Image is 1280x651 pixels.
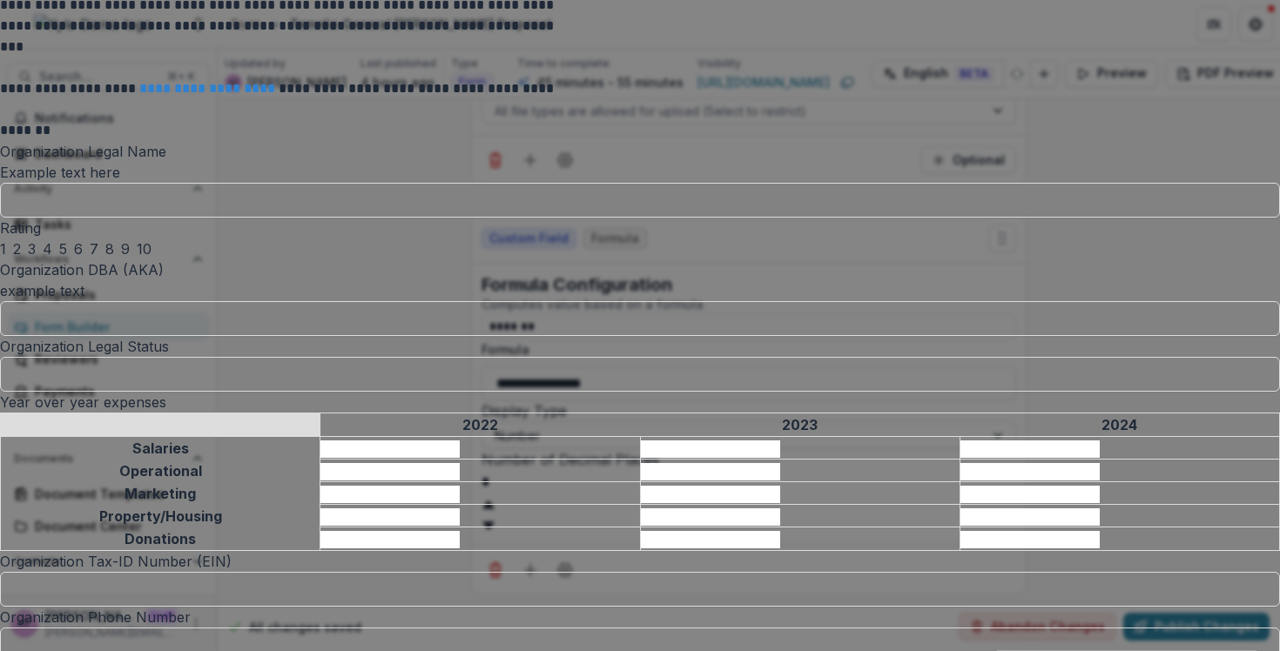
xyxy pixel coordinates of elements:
span: 9 [121,240,130,258]
span: 4 [43,240,52,258]
th: 2023 [640,413,960,436]
span: 5 [59,240,67,258]
th: Marketing [1,482,320,505]
span: 10 [137,240,152,258]
span: 6 [74,240,83,258]
th: Operational [1,460,320,482]
th: Donations [1,527,320,551]
span: 2 [13,240,21,258]
th: Property/Housing [1,505,320,527]
th: 2022 [320,413,640,436]
th: 2024 [960,413,1279,436]
span: 7 [90,240,98,258]
span: 8 [105,240,114,258]
th: Salaries [1,436,320,460]
span: 3 [28,240,36,258]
